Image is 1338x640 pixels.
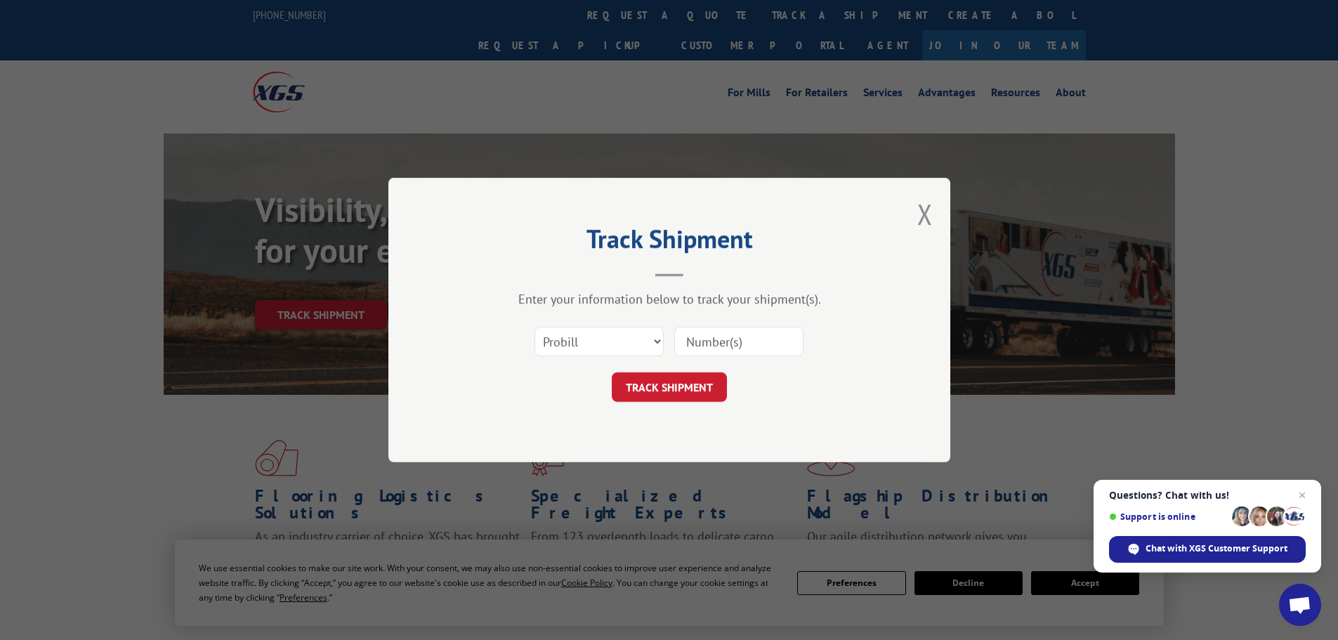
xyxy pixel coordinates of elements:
[917,195,933,233] button: Close modal
[459,229,880,256] h2: Track Shipment
[1109,511,1227,522] span: Support is online
[459,291,880,307] div: Enter your information below to track your shipment(s).
[612,372,727,402] button: TRACK SHIPMENT
[674,327,804,356] input: Number(s)
[1146,542,1287,555] span: Chat with XGS Customer Support
[1109,490,1306,501] span: Questions? Chat with us!
[1109,536,1306,563] div: Chat with XGS Customer Support
[1279,584,1321,626] div: Open chat
[1294,487,1311,504] span: Close chat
